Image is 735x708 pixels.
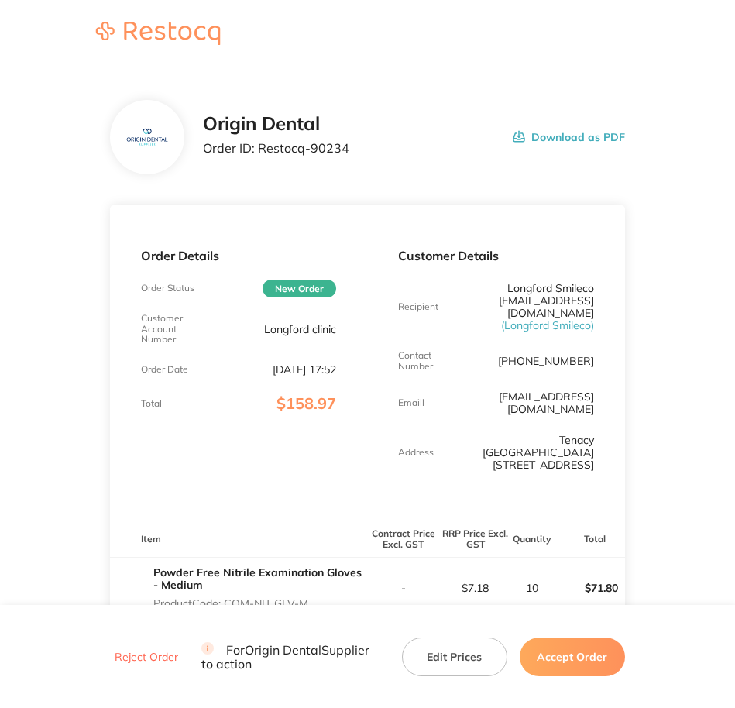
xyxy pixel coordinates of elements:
[398,350,463,372] p: Contact Number
[81,22,235,47] a: Restocq logo
[367,521,439,558] th: Contract Price Excl. GST
[554,569,624,607] p: $71.80
[122,112,173,163] img: YzF0MTI4NA
[511,521,552,558] th: Quantity
[153,565,362,592] a: Powder Free Nitrile Examination Gloves - Medium
[273,363,336,376] p: [DATE] 17:52
[398,447,434,458] p: Address
[553,521,625,558] th: Total
[398,301,438,312] p: Recipient
[201,641,383,671] p: For Origin Dental Supplier to action
[141,364,188,375] p: Order Date
[398,249,593,263] p: Customer Details
[402,637,507,675] button: Edit Prices
[203,113,349,135] h2: Origin Dental
[203,141,349,155] p: Order ID: Restocq- 90234
[464,434,594,471] p: Tenacy [GEOGRAPHIC_DATA][STREET_ADDRESS]
[153,597,367,610] p: Product Code: COM-NIT GLV-M
[439,521,511,558] th: RRP Price Excl. GST
[81,22,235,45] img: Restocq logo
[512,582,551,594] p: 10
[398,397,424,408] p: Emaill
[520,637,625,675] button: Accept Order
[513,113,625,161] button: Download as PDF
[368,582,438,594] p: -
[440,582,510,594] p: $7.18
[501,318,594,332] span: ( Longford Smileco )
[498,355,594,367] p: [PHONE_NUMBER]
[499,390,594,416] a: [EMAIL_ADDRESS][DOMAIN_NAME]
[110,650,183,664] button: Reject Order
[276,394,336,413] span: $158.97
[264,323,336,335] p: Longford clinic
[263,280,336,297] span: New Order
[464,282,594,332] p: Longford Smileco [EMAIL_ADDRESS][DOMAIN_NAME]
[141,398,162,409] p: Total
[110,521,367,558] th: Item
[141,249,336,263] p: Order Details
[141,283,194,294] p: Order Status
[141,313,206,345] p: Customer Account Number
